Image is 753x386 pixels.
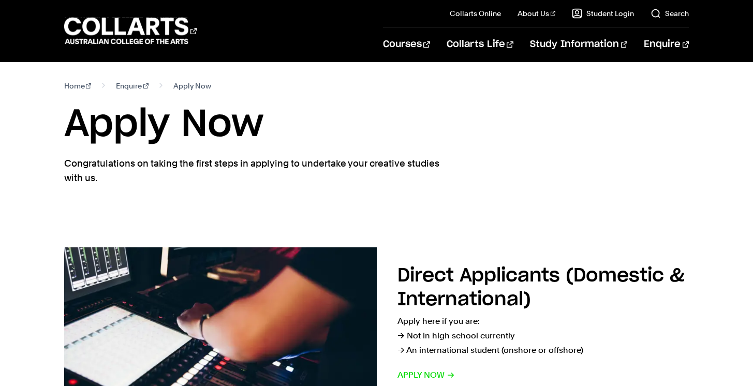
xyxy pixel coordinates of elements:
[64,16,197,46] div: Go to homepage
[651,8,689,19] a: Search
[64,79,92,93] a: Home
[116,79,149,93] a: Enquire
[572,8,634,19] a: Student Login
[64,156,442,185] p: Congratulations on taking the first steps in applying to undertake your creative studies with us.
[397,266,685,309] h2: Direct Applicants (Domestic & International)
[644,27,689,62] a: Enquire
[447,27,513,62] a: Collarts Life
[518,8,556,19] a: About Us
[383,27,430,62] a: Courses
[173,79,211,93] span: Apply Now
[64,101,689,148] h1: Apply Now
[397,368,455,382] span: Apply now
[530,27,627,62] a: Study Information
[397,314,689,358] p: Apply here if you are: → Not in high school currently → An international student (onshore or offs...
[450,8,501,19] a: Collarts Online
